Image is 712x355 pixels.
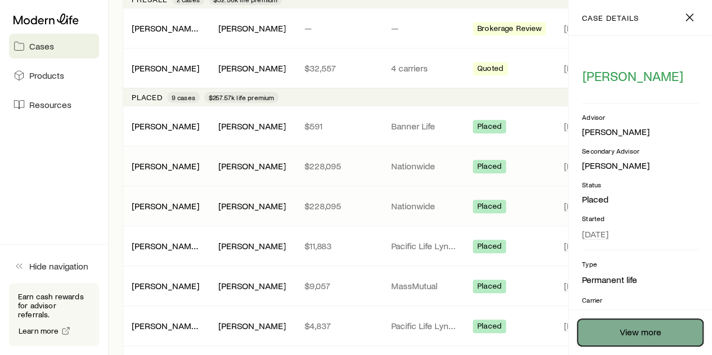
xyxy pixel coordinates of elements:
p: 4 carriers [391,62,459,74]
p: case details [582,14,639,23]
div: [PERSON_NAME] [218,62,285,74]
a: [PERSON_NAME] [132,120,199,131]
p: Nationwide [391,200,459,212]
span: [DATE] [563,62,590,74]
div: [PERSON_NAME] [132,160,199,172]
span: Placed [477,201,501,213]
div: [PERSON_NAME] [132,200,199,212]
p: Pacific Life Lynchburg [391,240,459,251]
p: $4,837 [304,320,373,331]
span: Placed [477,321,501,333]
p: Pacific Life Lynchburg [391,320,459,331]
a: [PERSON_NAME][GEOGRAPHIC_DATA] [132,320,284,331]
span: Placed [477,161,501,173]
a: Resources [9,92,99,117]
div: [PERSON_NAME] +1 [132,23,200,34]
p: Status [582,180,698,189]
p: $228,095 [304,160,373,172]
p: $9,057 [304,280,373,291]
p: MassMutual [391,280,459,291]
span: Placed [477,122,501,133]
span: Brokerage Review [477,24,542,35]
span: Placed [477,241,501,253]
div: [PERSON_NAME] [582,126,650,138]
div: [PERSON_NAME] [218,320,285,332]
div: [PERSON_NAME] [218,280,285,292]
div: [PERSON_NAME] [582,160,650,172]
p: Type [582,259,698,268]
span: [DATE] [563,160,590,172]
span: [DATE] [563,23,590,34]
span: Products [29,70,64,81]
div: [PERSON_NAME] [218,23,285,34]
div: [PERSON_NAME] [132,120,199,132]
p: Advisor [582,113,698,122]
span: Cases [29,41,54,52]
span: Learn more [19,327,59,335]
span: [PERSON_NAME] [583,68,683,84]
a: [PERSON_NAME][GEOGRAPHIC_DATA] [132,240,284,251]
div: [PERSON_NAME] [218,200,285,212]
span: [DATE] [563,240,590,251]
span: [DATE] [563,320,590,331]
span: Placed [477,281,501,293]
a: [PERSON_NAME] [132,200,199,211]
p: Placed [582,194,698,205]
div: [PERSON_NAME] [132,62,199,74]
p: Banner Life [391,120,459,132]
span: [DATE] [563,280,590,291]
div: [PERSON_NAME][GEOGRAPHIC_DATA] [132,240,200,252]
span: Quoted [477,64,503,75]
p: $11,883 [304,240,373,251]
p: Nationwide [391,160,459,172]
div: Earn cash rewards for advisor referrals.Learn more [9,283,99,346]
p: $228,095 [304,200,373,212]
div: [PERSON_NAME] [218,160,285,172]
a: [PERSON_NAME] +1 [132,23,209,33]
li: Nationwide [582,309,698,322]
a: Products [9,63,99,88]
span: [DATE] [563,120,590,132]
a: [PERSON_NAME] [132,62,199,73]
li: Permanent life [582,273,698,286]
span: [DATE] [563,200,590,212]
button: Hide navigation [9,254,99,278]
span: 9 cases [172,93,195,102]
p: Carrier [582,295,698,304]
a: Cases [9,34,99,59]
p: — [304,23,373,34]
p: — [391,23,459,34]
span: Hide navigation [29,260,88,272]
span: $257.57k life premium [209,93,274,102]
p: $32,557 [304,62,373,74]
p: $591 [304,120,373,132]
p: Started [582,214,698,223]
span: [DATE] [582,228,608,240]
div: [PERSON_NAME][GEOGRAPHIC_DATA] [132,320,200,332]
div: [PERSON_NAME] [218,120,285,132]
span: Resources [29,99,71,110]
p: Earn cash rewards for advisor referrals. [18,292,90,319]
a: [PERSON_NAME] [132,280,199,291]
a: View more [577,319,703,346]
div: [PERSON_NAME] [218,240,285,252]
p: Placed [132,93,163,102]
div: [PERSON_NAME] [132,280,199,292]
button: [PERSON_NAME] [582,68,684,85]
p: Secondary Advisor [582,146,698,155]
a: [PERSON_NAME] [132,160,199,171]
